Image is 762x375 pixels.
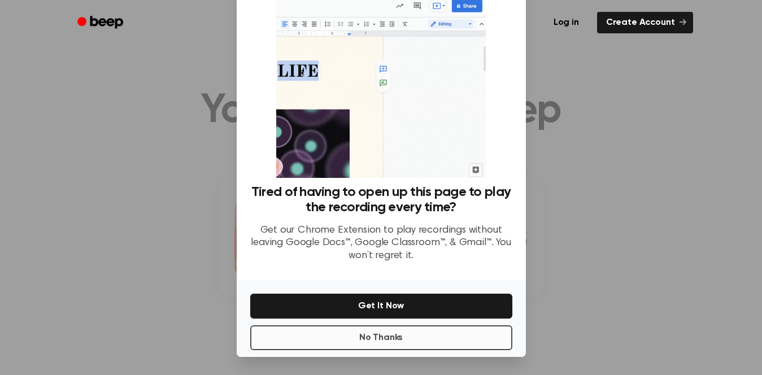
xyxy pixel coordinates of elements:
[250,185,512,215] h3: Tired of having to open up this page to play the recording every time?
[69,12,133,34] a: Beep
[250,294,512,319] button: Get It Now
[542,10,590,36] a: Log in
[250,224,512,263] p: Get our Chrome Extension to play recordings without leaving Google Docs™, Google Classroom™, & Gm...
[250,325,512,350] button: No Thanks
[597,12,693,33] a: Create Account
